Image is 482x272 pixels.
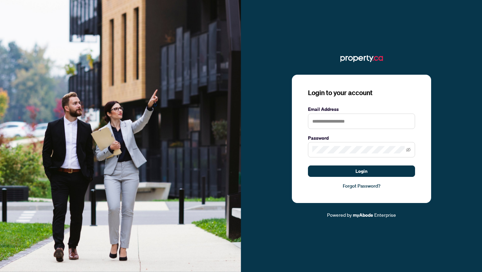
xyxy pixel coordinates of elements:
[374,212,396,218] span: Enterprise
[308,106,415,113] label: Email Address
[308,134,415,142] label: Password
[340,53,383,64] img: ma-logo
[353,211,373,219] a: myAbode
[355,166,368,177] span: Login
[327,212,352,218] span: Powered by
[308,88,415,97] h3: Login to your account
[308,182,415,190] a: Forgot Password?
[406,147,411,152] span: eye-invisible
[308,165,415,177] button: Login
